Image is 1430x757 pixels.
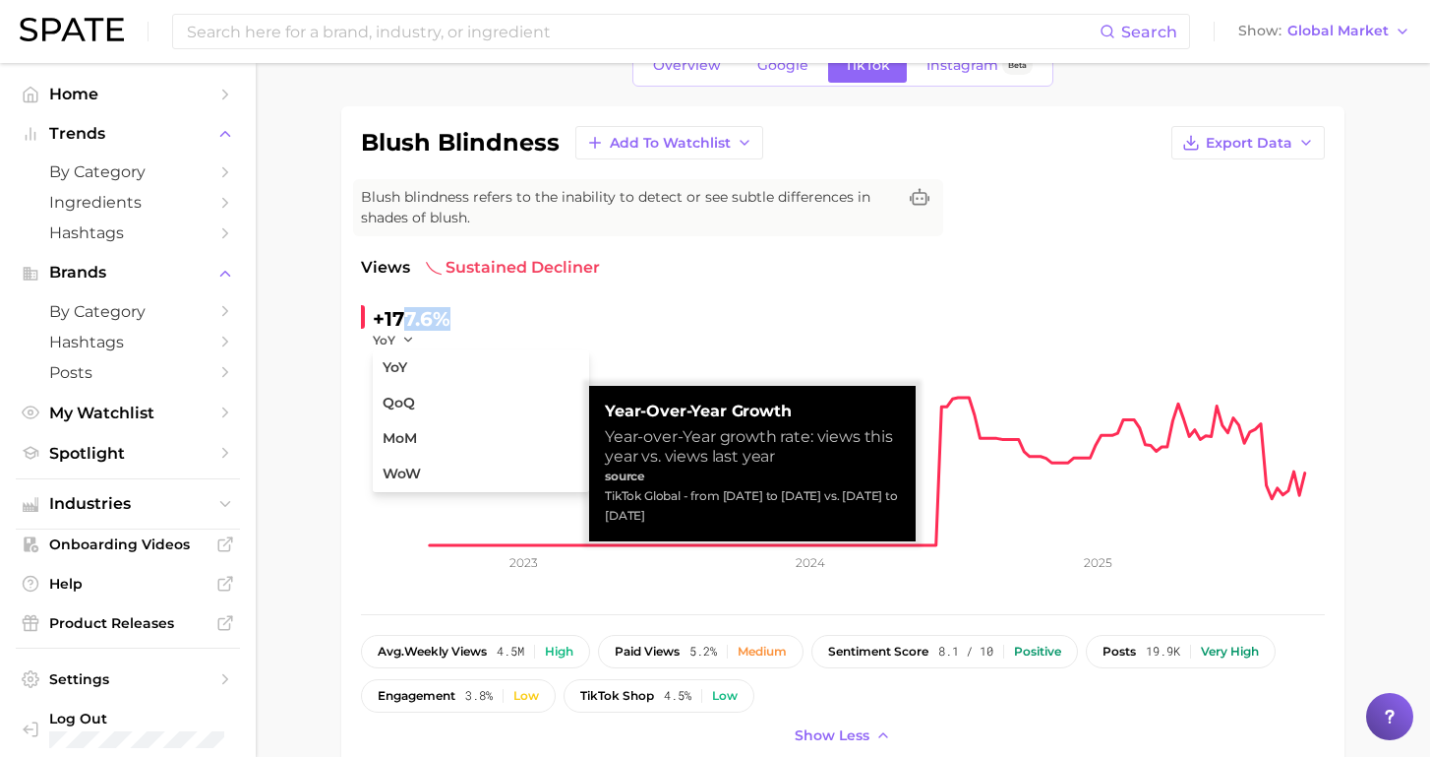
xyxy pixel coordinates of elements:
[513,689,539,703] div: Low
[796,555,825,570] tspan: 2024
[1201,645,1259,659] div: Very high
[373,332,395,348] span: YoY
[664,689,691,703] span: 4.5%
[373,350,589,492] ul: YoY
[1008,57,1027,74] span: Beta
[16,438,240,469] a: Spotlight
[828,48,907,83] a: TikTok
[465,689,493,703] span: 3.8%
[1086,635,1276,668] button: posts19.9kVery high
[373,303,450,335] div: +177.6%
[383,359,407,376] span: YoY
[545,645,573,659] div: High
[509,555,538,570] tspan: 2023
[1171,126,1325,159] button: Export Data
[1233,19,1415,44] button: ShowGlobal Market
[426,256,600,280] span: sustained decliner
[605,486,900,526] div: TikTok Global - from [DATE] to [DATE] vs. [DATE] to [DATE]
[845,57,890,74] span: TikTok
[16,489,240,519] button: Industries
[1084,555,1112,570] tspan: 2025
[757,57,808,74] span: Google
[926,57,998,74] span: Instagram
[605,402,900,421] strong: Year-over-Year Growth
[16,218,240,248] a: Hashtags
[712,689,738,703] div: Low
[16,398,240,428] a: My Watchlist
[49,575,207,593] span: Help
[49,404,207,422] span: My Watchlist
[49,363,207,382] span: Posts
[16,157,240,187] a: by Category
[49,614,207,632] span: Product Releases
[1206,135,1292,152] span: Export Data
[49,333,207,351] span: Hashtags
[828,645,928,659] span: sentiment score
[653,57,721,74] span: Overview
[598,635,804,668] button: paid views5.2%Medium
[938,645,993,659] span: 8.1 / 10
[1102,645,1136,659] span: posts
[49,162,207,181] span: by Category
[741,48,825,83] a: Google
[49,264,207,282] span: Brands
[49,670,207,688] span: Settings
[16,357,240,388] a: Posts
[1146,645,1180,659] span: 19.9k
[795,727,869,744] span: Show less
[16,296,240,327] a: by Category
[49,444,207,463] span: Spotlight
[49,536,207,553] span: Onboarding Videos
[185,15,1100,48] input: Search here for a brand, industry, or ingredient
[564,679,754,713] button: TikTok shop4.5%Low
[49,85,207,103] span: Home
[383,430,417,447] span: MoM
[738,645,787,659] div: Medium
[16,530,240,559] a: Onboarding Videos
[49,302,207,321] span: by Category
[49,223,207,242] span: Hashtags
[378,644,404,659] abbr: average
[1014,645,1061,659] div: Positive
[605,469,645,483] strong: source
[426,260,442,276] img: sustained decliner
[811,635,1078,668] button: sentiment score8.1 / 10Positive
[16,119,240,149] button: Trends
[383,466,421,482] span: WoW
[49,495,207,513] span: Industries
[361,256,410,280] span: Views
[383,395,415,411] span: QoQ
[689,645,717,659] span: 5.2%
[49,710,269,727] span: Log Out
[615,645,680,659] span: paid views
[605,427,900,467] div: Year-over-Year growth rate: views this year vs. views last year
[361,679,556,713] button: engagement3.8%Low
[16,664,240,694] a: Settings
[1287,26,1389,36] span: Global Market
[361,187,896,228] span: Blush blindness refers to the inability to detect or see subtle differences in shades of blush.
[361,635,590,668] button: avg.weekly views4.5mHigh
[1121,23,1177,41] span: Search
[373,332,415,348] button: YoY
[16,187,240,218] a: Ingredients
[575,126,763,159] button: Add to Watchlist
[1238,26,1281,36] span: Show
[16,569,240,599] a: Help
[636,48,738,83] a: Overview
[497,645,524,659] span: 4.5m
[49,125,207,143] span: Trends
[361,131,560,155] h1: blush blindness
[16,258,240,287] button: Brands
[16,704,240,754] a: Log out. Currently logged in with e-mail emilydy@benefitcosmetics.com.
[49,193,207,212] span: Ingredients
[16,79,240,109] a: Home
[16,608,240,638] a: Product Releases
[16,327,240,357] a: Hashtags
[580,689,654,703] span: TikTok shop
[378,645,487,659] span: weekly views
[378,689,455,703] span: engagement
[910,48,1049,83] a: InstagramBeta
[20,18,124,41] img: SPATE
[610,135,731,152] span: Add to Watchlist
[790,723,896,749] button: Show less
